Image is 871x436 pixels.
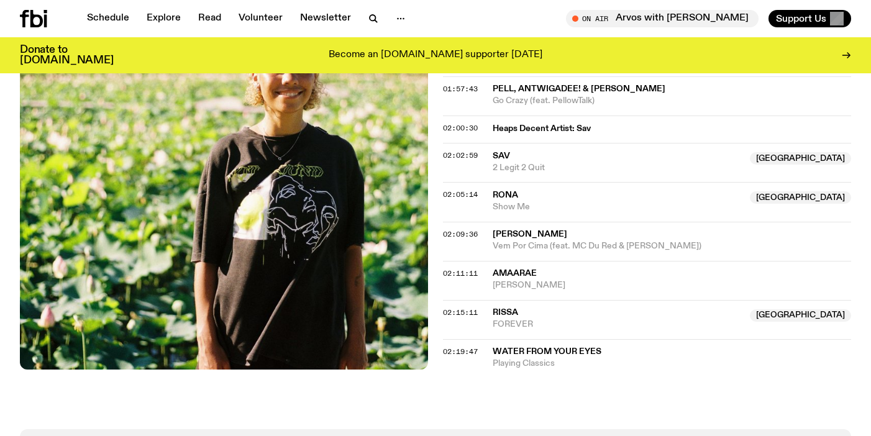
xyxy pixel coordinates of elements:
span: 2 Legit 2 Quit [493,162,742,174]
span: 02:05:14 [443,189,478,199]
button: Support Us [768,10,851,27]
span: Go Crazy (feat. PellowTalk) [493,95,851,107]
p: Become an [DOMAIN_NAME] supporter [DATE] [329,50,542,61]
span: 02:02:59 [443,150,478,160]
span: Water From Your Eyes [493,347,601,356]
a: Volunteer [231,10,290,27]
span: 01:57:43 [443,84,478,94]
span: 02:11:11 [443,268,478,278]
span: 02:19:47 [443,347,478,357]
span: Playing Classics [493,358,851,370]
span: Show Me [493,201,742,213]
span: 02:00:30 [443,123,478,133]
span: FOREVER [493,319,742,330]
span: [PERSON_NAME] [493,279,851,291]
h3: Donate to [DOMAIN_NAME] [20,45,114,66]
span: [GEOGRAPHIC_DATA] [750,191,851,204]
span: 02:15:11 [443,307,478,317]
button: On AirArvos with [PERSON_NAME] [566,10,759,27]
span: Heaps Decent Artist: Sav [493,123,844,135]
span: [GEOGRAPHIC_DATA] [750,152,851,165]
a: Schedule [80,10,137,27]
span: RONA [493,191,518,199]
a: Explore [139,10,188,27]
span: Support Us [776,13,826,24]
span: Pell, Antwigadee! & [PERSON_NAME] [493,84,665,93]
a: Newsletter [293,10,358,27]
span: Sav [493,152,510,160]
span: [PERSON_NAME] [493,230,567,238]
span: Amaarae [493,269,537,278]
span: 02:09:36 [443,229,478,239]
span: RISSA [493,308,518,317]
span: Vem Por Cima (feat. MC Du Red & [PERSON_NAME]) [493,240,851,252]
a: Read [191,10,229,27]
span: [GEOGRAPHIC_DATA] [750,309,851,322]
